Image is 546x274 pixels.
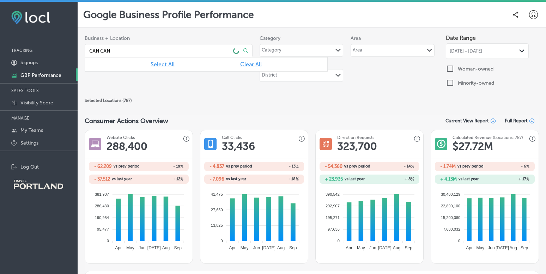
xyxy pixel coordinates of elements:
[357,245,365,250] tspan: May
[441,204,460,208] tspan: 22,800,100
[411,177,414,182] span: %
[485,164,529,169] h2: - 6
[241,245,249,250] tspan: May
[477,245,485,250] tspan: May
[453,135,523,140] h3: Calculated Revenue (Locations: 787)
[262,47,281,55] div: Category
[496,245,509,250] tspan: [DATE]
[226,164,252,168] span: vs prev period
[353,47,362,55] div: Area
[115,245,122,250] tspan: Apr
[393,245,400,250] tspan: Aug
[107,140,147,153] h1: 288,400
[450,48,482,54] span: [DATE] - [DATE]
[445,118,489,123] span: Current View Report
[411,164,414,169] span: %
[338,239,340,243] tspan: 0
[346,245,352,250] tspan: Apr
[85,117,168,125] span: Consumer Actions Overview
[289,245,297,250] tspan: Sep
[95,215,109,220] tspan: 190,954
[139,177,183,182] h2: - 12
[521,245,528,250] tspan: Sep
[277,245,285,250] tspan: Aug
[211,223,223,227] tspan: 13,825
[458,239,460,243] tspan: 0
[441,215,460,220] tspan: 15,200,060
[226,177,246,181] span: vs last year
[151,61,175,68] span: Select All
[211,192,223,196] tspan: 41,475
[162,245,170,250] tspan: Aug
[240,61,262,68] span: Clear All
[351,35,435,41] label: Area
[20,100,53,106] p: Visibility Score
[370,245,376,250] tspan: Jun
[458,66,493,72] label: Woman-owned
[459,177,479,181] span: vs last year
[107,135,135,140] h3: Website Clicks
[337,140,377,153] h1: 323,700
[326,204,340,208] tspan: 292,907
[370,177,414,182] h2: + 8
[405,245,413,250] tspan: Sep
[107,239,109,243] tspan: 0
[20,140,38,146] p: Settings
[147,245,161,250] tspan: [DATE]
[211,208,223,212] tspan: 27,650
[20,72,61,78] p: GBP Performance
[526,164,529,169] span: %
[112,177,132,181] span: vs last year
[20,164,39,170] p: Log Out
[229,245,236,250] tspan: Apr
[97,227,109,231] tspan: 95,477
[372,164,414,169] h2: - 14
[94,164,112,169] h2: - 62,209
[180,177,183,182] span: %
[457,164,484,168] span: vs prev period
[441,192,460,196] tspan: 30,400,129
[222,135,242,140] h3: Call Clicks
[325,164,342,169] h2: - 54,360
[253,245,260,250] tspan: Jun
[221,239,223,243] tspan: 0
[260,35,344,41] label: Category
[443,227,460,231] tspan: 7,600,032
[95,192,109,196] tspan: 381,907
[326,192,340,196] tspan: 390,542
[344,164,370,168] span: vs prev period
[337,135,374,140] h3: Direction Requests
[485,177,529,182] h2: + 17
[210,164,224,169] h2: - 4,837
[453,140,493,153] h1: $ 27.72M
[174,245,182,250] tspan: Sep
[345,177,365,181] span: vs last year
[328,227,340,231] tspan: 97,636
[254,164,299,169] h2: - 13
[440,164,456,169] h2: - 1.74M
[139,245,146,250] tspan: Jun
[94,176,110,182] h2: - 37,512
[222,140,255,153] h1: 33,436
[378,245,392,250] tspan: [DATE]
[510,245,517,250] tspan: Aug
[526,177,529,182] span: %
[296,164,299,169] span: %
[126,245,134,250] tspan: May
[458,80,494,86] label: Minority-owned
[440,176,457,182] h2: + 4.13M
[254,177,299,182] h2: - 18
[20,60,38,66] p: Signups
[95,204,109,208] tspan: 286,430
[83,9,254,20] p: Google Business Profile Performance
[325,176,343,182] h2: + 23,935
[446,35,476,41] label: Date Range
[85,35,253,41] span: Business + Location
[296,177,299,182] span: %
[14,180,63,189] img: Travel Portland
[20,127,43,133] p: My Teams
[262,72,277,80] div: District
[262,245,275,250] tspan: [DATE]
[89,44,229,57] input: Type business names and/or locations
[114,164,140,168] span: vs prev period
